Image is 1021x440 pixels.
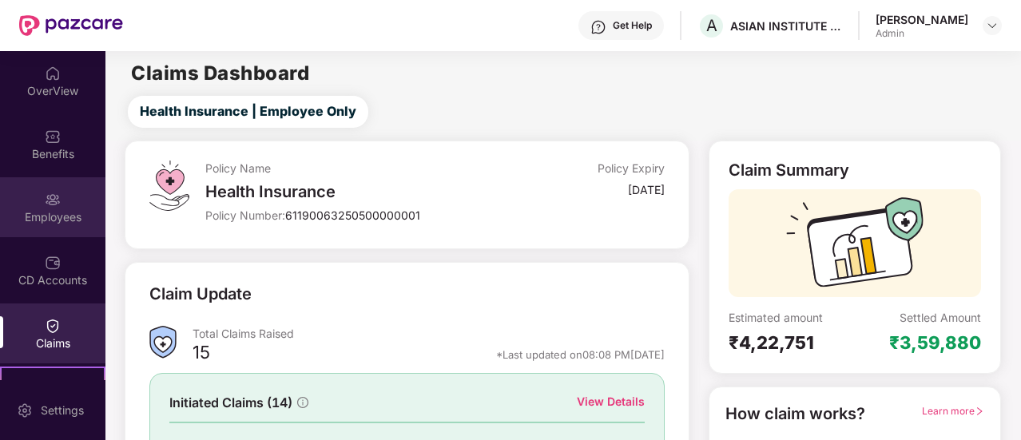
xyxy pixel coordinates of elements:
[149,161,189,211] img: svg+xml;base64,PHN2ZyB4bWxucz0iaHR0cDovL3d3dy53My5vcmcvMjAwMC9zdmciIHdpZHRoPSI0OS4zMiIgaGVpZ2h0PS...
[19,15,123,36] img: New Pazcare Logo
[205,208,512,223] div: Policy Number:
[706,16,717,35] span: A
[149,282,252,307] div: Claim Update
[17,402,33,418] img: svg+xml;base64,PHN2ZyBpZD0iU2V0dGluZy0yMHgyMCIgeG1sbnM9Imh0dHA6Ly93d3cudzMub3JnLzIwMDAvc3ZnIiB3aW...
[613,19,652,32] div: Get Help
[729,331,855,354] div: ₹4,22,751
[205,182,512,201] div: Health Insurance
[730,18,842,34] div: ASIAN INSTITUTE OF NEPHROLOGY AND UROLOGY PRIVATE LIMITED
[900,310,981,325] div: Settled Amount
[131,64,309,83] h2: Claims Dashboard
[729,310,855,325] div: Estimated amount
[140,101,356,121] span: Health Insurance | Employee Only
[205,161,512,176] div: Policy Name
[45,129,61,145] img: svg+xml;base64,PHN2ZyBpZD0iQmVuZWZpdHMiIHhtbG5zPSJodHRwOi8vd3d3LnczLm9yZy8yMDAwL3N2ZyIgd2lkdGg9Ij...
[889,331,981,354] div: ₹3,59,880
[922,405,984,417] span: Learn more
[128,96,368,128] button: Health Insurance | Employee Only
[725,402,865,426] div: How claim works?
[628,182,665,197] div: [DATE]
[876,27,968,40] div: Admin
[729,161,849,180] div: Claim Summary
[193,326,665,341] div: Total Claims Raised
[45,192,61,208] img: svg+xml;base64,PHN2ZyBpZD0iRW1wbG95ZWVzIiB4bWxucz0iaHR0cDovL3d3dy53My5vcmcvMjAwMC9zdmciIHdpZHRoPS...
[285,208,420,222] span: 61190063250500000001
[45,65,61,81] img: svg+xml;base64,PHN2ZyBpZD0iSG9tZSIgeG1sbnM9Imh0dHA6Ly93d3cudzMub3JnLzIwMDAvc3ZnIiB3aWR0aD0iMjAiIG...
[496,347,665,362] div: *Last updated on 08:08 PM[DATE]
[45,255,61,271] img: svg+xml;base64,PHN2ZyBpZD0iQ0RfQWNjb3VudHMiIGRhdGEtbmFtZT0iQ0QgQWNjb3VudHMiIHhtbG5zPSJodHRwOi8vd3...
[45,318,61,334] img: svg+xml;base64,PHN2ZyBpZD0iQ2xhaW0iIHhtbG5zPSJodHRwOi8vd3d3LnczLm9yZy8yMDAwL3N2ZyIgd2lkdGg9IjIwIi...
[786,197,924,297] img: svg+xml;base64,PHN2ZyB3aWR0aD0iMTcyIiBoZWlnaHQ9IjExMyIgdmlld0JveD0iMCAwIDE3MiAxMTMiIGZpbGw9Im5vbm...
[598,161,665,176] div: Policy Expiry
[577,393,645,410] div: View Details
[36,402,89,418] div: Settings
[986,19,999,32] img: svg+xml;base64,PHN2ZyBpZD0iRHJvcGRvd24tMzJ4MzIiIHhtbG5zPSJodHRwOi8vd3d3LnczLm9yZy8yMDAwL3N2ZyIgd2...
[193,341,210,368] div: 15
[149,326,177,359] img: ClaimsSummaryIcon
[590,19,606,35] img: svg+xml;base64,PHN2ZyBpZD0iSGVscC0zMngzMiIgeG1sbnM9Imh0dHA6Ly93d3cudzMub3JnLzIwMDAvc3ZnIiB3aWR0aD...
[975,406,984,416] span: right
[876,12,968,27] div: [PERSON_NAME]
[169,393,292,413] span: Initiated Claims (14)
[297,397,308,408] span: info-circle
